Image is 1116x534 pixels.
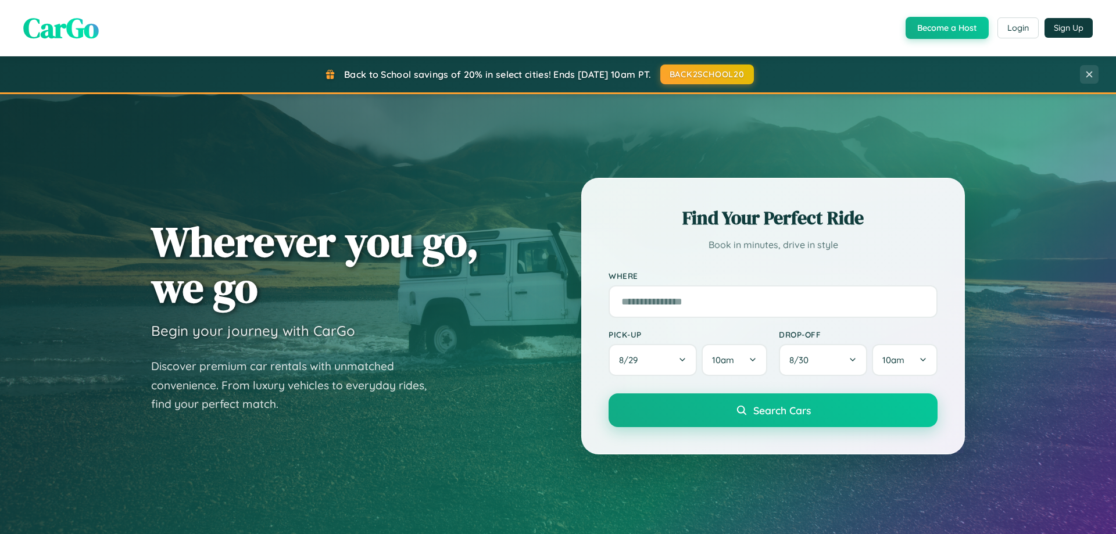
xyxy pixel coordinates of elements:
button: Search Cars [609,393,938,427]
button: 8/30 [779,344,867,376]
span: 8 / 30 [789,354,814,365]
h1: Wherever you go, we go [151,218,479,310]
span: 10am [712,354,734,365]
span: CarGo [23,9,99,47]
button: 10am [872,344,938,376]
h3: Begin your journey with CarGo [151,322,355,339]
h2: Find Your Perfect Ride [609,205,938,231]
span: Search Cars [753,404,811,417]
p: Book in minutes, drive in style [609,236,938,253]
span: 10am [882,354,904,365]
label: Where [609,271,938,281]
label: Drop-off [779,329,938,339]
button: Become a Host [906,17,989,39]
label: Pick-up [609,329,767,339]
button: 8/29 [609,344,697,376]
p: Discover premium car rentals with unmatched convenience. From luxury vehicles to everyday rides, ... [151,357,442,414]
span: Back to School savings of 20% in select cities! Ends [DATE] 10am PT. [344,69,651,80]
button: Sign Up [1045,18,1093,38]
button: 10am [702,344,767,376]
button: BACK2SCHOOL20 [660,64,754,84]
button: Login [997,17,1039,38]
span: 8 / 29 [619,354,643,365]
